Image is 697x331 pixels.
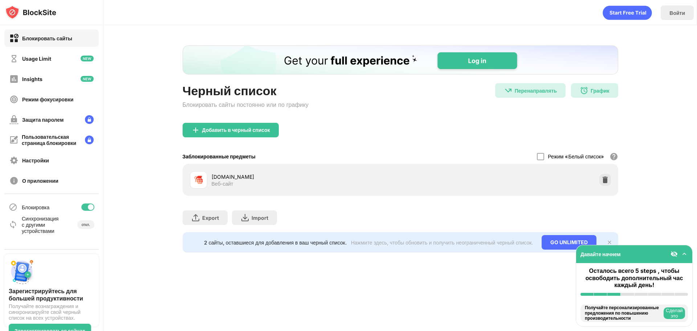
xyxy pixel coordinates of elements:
div: GO UNLIMITED [542,235,596,250]
img: omni-setup-toggle.svg [681,250,688,258]
div: Добавить в черный список [202,127,270,133]
div: Insights [22,76,42,82]
div: Блокировка [22,204,49,210]
div: Режим «Белый список» [548,153,604,160]
div: Нажмите здесь, чтобы обновить и получить неограниченный черный список. [351,239,533,246]
div: Блокировать сайты постоянно или по графику [183,101,309,108]
div: [DOMAIN_NAME] [212,173,400,181]
div: Давайте начнем [580,251,621,257]
div: Перенаправлять [515,88,557,94]
img: sync-icon.svg [9,220,17,229]
iframe: Banner [183,45,618,74]
img: customize-block-page-off.svg [9,136,18,144]
img: settings-off.svg [9,156,19,165]
div: откл. [82,222,90,227]
div: Защита паролем [22,117,64,123]
img: eye-not-visible.svg [670,250,678,258]
button: Сделай это [664,307,685,319]
div: График [591,88,610,94]
img: block-on.svg [9,34,19,43]
img: new-icon.svg [81,76,94,82]
img: favicons [194,175,203,184]
div: 2 сайты, оставшиеся для добавления в ваш черный список. [204,239,347,246]
div: Осталось всего 5 steps , чтобы освободить дополнительный час каждый день! [580,267,688,288]
div: Синхронизация с другими устройствами [22,215,59,234]
div: Веб-сайт [212,181,233,187]
div: Получайте вознаграждения и синхронизируйте свой черный список на всех устройствах. [9,303,94,321]
div: animation [603,5,652,20]
img: x-button.svg [607,239,612,245]
img: about-off.svg [9,176,19,185]
div: Получайте персонализированные предложения по повышению производительности [585,305,662,321]
div: Режим фокусировки [22,96,73,102]
img: new-icon.svg [81,56,94,61]
img: blocking-icon.svg [9,203,17,211]
div: Export [202,215,219,221]
img: lock-menu.svg [85,136,94,144]
div: Войти [669,10,685,16]
div: Usage Limit [22,56,51,62]
div: Заблокированные предметы [183,153,256,160]
img: push-signup.svg [9,258,35,284]
div: Черный список [183,83,309,98]
img: time-usage-off.svg [9,54,19,63]
img: lock-menu.svg [85,115,94,124]
div: О приложении [22,178,58,184]
div: Настройки [22,157,49,164]
div: Зарегистрируйтесь для большей продуктивности [9,287,94,302]
div: Пользовательская страница блокировки [22,134,79,146]
img: logo-blocksite.svg [5,5,56,20]
img: insights-off.svg [9,74,19,84]
div: Import [252,215,268,221]
div: Блокировать сайты [22,35,72,41]
img: password-protection-off.svg [9,115,19,124]
img: focus-off.svg [9,95,19,104]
